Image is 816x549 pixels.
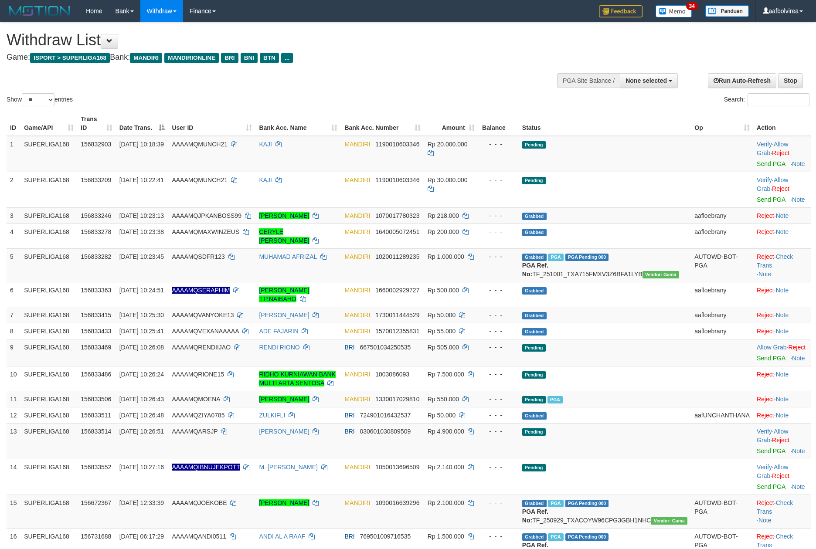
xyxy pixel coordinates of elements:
span: PGA Pending [565,500,609,507]
td: · · [753,423,811,459]
span: AAAAMQVEXANAAAAA [172,328,238,335]
a: Note [776,312,789,319]
th: Bank Acc. Name: activate to sort column ascending [255,111,341,136]
td: · [753,407,811,423]
span: BRI [221,53,238,63]
span: Grabbed [522,500,547,507]
span: 156833514 [81,428,111,435]
span: [DATE] 10:26:08 [119,344,164,351]
span: [DATE] 10:26:43 [119,396,164,403]
span: Copy 1090016639296 to clipboard [375,499,419,506]
span: · [757,428,788,444]
td: 6 [7,282,20,307]
a: Send PGA [757,355,785,362]
span: Copy 1020011289235 to clipboard [375,253,419,260]
div: - - - [482,176,515,184]
a: Reject [772,149,789,156]
a: Note [792,196,805,203]
span: 156833282 [81,253,111,260]
th: Game/API: activate to sort column ascending [20,111,77,136]
td: 14 [7,459,20,495]
span: [DATE] 10:23:45 [119,253,164,260]
span: AAAAMQRIONE15 [172,371,224,378]
div: - - - [482,370,515,379]
a: Verify [757,464,772,471]
a: [PERSON_NAME] [259,428,309,435]
th: Bank Acc. Number: activate to sort column ascending [341,111,424,136]
label: Search: [724,93,809,106]
span: Grabbed [522,312,547,319]
a: Note [758,517,772,524]
img: Button%20Memo.svg [656,5,692,17]
span: [DATE] 06:17:29 [119,533,164,540]
h1: Withdraw List [7,31,535,49]
span: Pending [522,344,546,352]
span: AAAAMQMUNCH21 [172,176,228,183]
th: Date Trans.: activate to sort column descending [116,111,169,136]
a: Allow Grab [757,344,786,351]
span: MANDIRI [344,141,370,148]
td: aafloebrany [691,282,753,307]
td: SUPERLIGA168 [20,224,77,248]
a: Reject [757,253,774,260]
span: Marked by aafsoycanthlai [548,254,563,261]
a: [PERSON_NAME] [259,396,309,403]
span: AAAAMQMOENA [172,396,220,403]
span: Grabbed [522,229,547,236]
span: Rp 200.000 [428,228,459,235]
td: · [753,391,811,407]
span: Nama rekening ada tanda titik/strip, harap diedit [172,464,240,471]
span: MANDIRI [344,253,370,260]
span: AAAAMQJPKANBOSS99 [172,212,241,219]
span: Rp 500.000 [428,287,459,294]
a: Note [776,396,789,403]
span: Copy 1570012355831 to clipboard [375,328,419,335]
b: PGA Ref. No: [522,262,548,278]
span: Vendor URL: https://trx31.1velocity.biz [651,517,687,525]
a: Reject [772,437,789,444]
span: 156833511 [81,412,111,419]
a: Reject [757,228,774,235]
div: - - - [482,286,515,295]
a: Send PGA [757,447,785,454]
span: Copy 1003086093 to clipboard [375,371,409,378]
span: MANDIRI [344,499,370,506]
span: Copy 1730011444529 to clipboard [375,312,419,319]
a: Allow Grab [757,464,788,479]
div: - - - [482,411,515,420]
td: AUTOWD-BOT-PGA [691,248,753,282]
span: [DATE] 10:27:16 [119,464,164,471]
a: ADE FAJARIN [259,328,298,335]
td: SUPERLIGA168 [20,339,77,366]
a: [PERSON_NAME] [259,499,309,506]
span: [DATE] 10:24:51 [119,287,164,294]
td: · · [753,172,811,207]
span: AAAAMQJOEKOBE [172,499,227,506]
td: · [753,366,811,391]
span: Grabbed [522,412,547,420]
span: Copy 1070017780323 to clipboard [375,212,419,219]
td: SUPERLIGA168 [20,407,77,423]
a: Note [776,212,789,219]
span: 156833278 [81,228,111,235]
span: AAAAMQVANYOKE13 [172,312,234,319]
div: - - - [482,463,515,471]
span: 156833415 [81,312,111,319]
th: Action [753,111,811,136]
span: Copy 1050013696509 to clipboard [375,464,419,471]
span: 156833363 [81,287,111,294]
td: SUPERLIGA168 [20,136,77,172]
span: AAAAMQRENDIIJAO [172,344,231,351]
td: SUPERLIGA168 [20,323,77,339]
th: User ID: activate to sort column ascending [168,111,255,136]
a: Verify [757,428,772,435]
td: SUPERLIGA168 [20,248,77,282]
a: Note [776,228,789,235]
a: Reject [757,499,774,506]
span: AAAAMQMAXWINZEUS [172,228,239,235]
div: PGA Site Balance / [557,73,620,88]
span: 156833246 [81,212,111,219]
a: Check Trans [757,499,793,515]
span: PGA Pending [565,254,609,261]
span: Rp 7.500.000 [428,371,464,378]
